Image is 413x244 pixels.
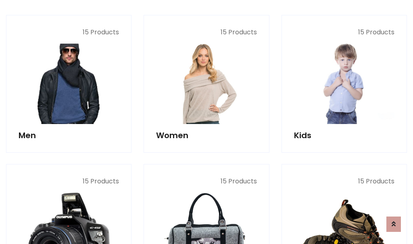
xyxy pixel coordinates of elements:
h5: Women [156,130,257,140]
p: 15 Products [294,27,394,37]
p: 15 Products [294,177,394,186]
p: 15 Products [156,27,257,37]
h5: Kids [294,130,394,140]
p: 15 Products [156,177,257,186]
h5: Men [19,130,119,140]
p: 15 Products [19,177,119,186]
p: 15 Products [19,27,119,37]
